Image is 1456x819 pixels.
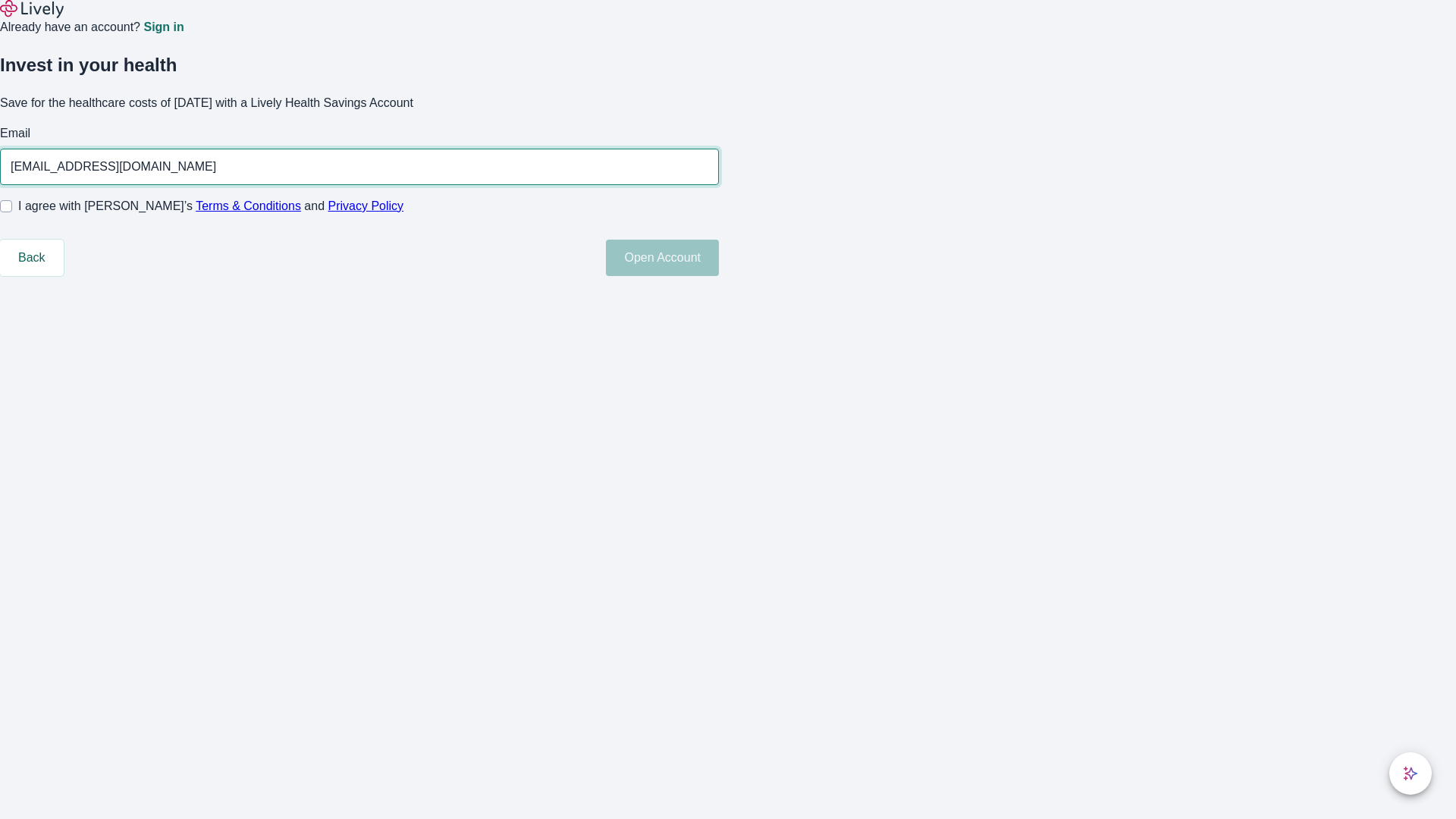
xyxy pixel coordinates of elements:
[328,199,404,212] a: Privacy Policy
[143,21,184,33] a: Sign in
[1403,766,1418,781] svg: Lively AI Assistant
[1389,752,1432,795] button: chat
[18,197,403,215] span: I agree with [PERSON_NAME]’s and
[196,199,301,212] a: Terms & Conditions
